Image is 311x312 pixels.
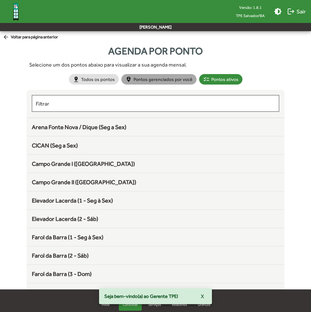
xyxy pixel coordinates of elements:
mat-icon: person_pin_circle [125,76,132,83]
span: Farol da Barra (3 - Dom) [32,270,92,277]
span: Arena Fonte Nova / Dique (Seg a Sex) [32,124,126,130]
span: TPE Salvador/BA [231,11,270,20]
span: Farol da Barra - Lingua Espanhola [32,289,116,296]
span: X [201,290,204,302]
span: Elevador Lacerda (2 - Sáb) [32,215,98,222]
span: Voltar para página anterior [3,34,58,41]
mat-chip: Pontos gerenciados por você [121,74,197,85]
button: X [196,290,209,302]
mat-icon: arrow_back [3,34,11,41]
mat-icon: checklist [203,76,210,83]
span: Campo Grande I ([GEOGRAPHIC_DATA]) [32,160,135,167]
span: CICAN (Seg a Sex) [32,142,78,149]
button: Sair [284,6,308,17]
span: Seja bem-vindo(a) ao Gerente TPE! [104,293,178,300]
mat-icon: brightness_medium [274,8,282,15]
div: Selecione um dos pontos abaixo para visualizar a sua agenda mensal. [29,61,282,69]
span: Campo Grande II ([GEOGRAPHIC_DATA]) [32,179,136,185]
mat-icon: pin_drop [73,76,79,83]
mat-icon: logout [287,8,295,15]
img: Logo [5,1,27,22]
div: Versão: 1.8.1 [231,3,270,11]
span: Farol da Barra (1 - Seg à Sex) [32,234,103,241]
mat-chip: Todos os pontos [69,74,119,85]
span: Farol da Barra (2 - Sáb) [32,252,89,259]
span: Elevador Lacerda (1 - Seg à Sex) [32,197,113,204]
mat-chip: Pontos ativos [199,74,242,85]
span: Sair [287,6,306,17]
div: Agenda por ponto [27,44,284,58]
